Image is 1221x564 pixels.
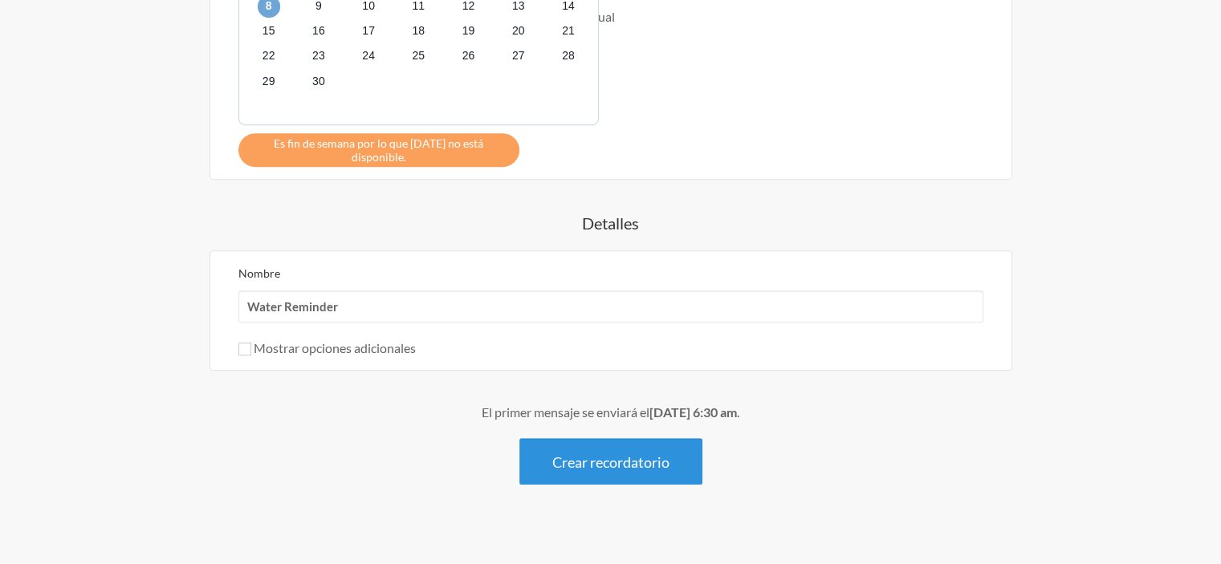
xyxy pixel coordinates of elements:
span: martes, 21 de octubre de 2025 [557,20,580,43]
span: miércoles, 15 de octubre de 2025 [258,20,280,43]
font: Crear recordatorio [552,453,670,471]
font: 20 [512,24,525,37]
span: sábado, 25 de octubre de 2025 [407,45,429,67]
font: 29 [263,75,275,87]
font: 15 [263,24,275,37]
font: 21 [562,24,575,37]
font: Nombre [238,266,280,280]
span: domingo, 26 de octubre de 2025 [458,45,480,67]
font: Mostrar opciones adicionales [254,340,416,355]
font: Es fin de semana por lo que [DATE] no está disponible. [274,136,483,164]
span: martes, 28 de octubre de 2025 [557,45,580,67]
span: jueves, 23 de octubre de 2025 [307,45,330,67]
input: Sugerimos un nombre de 2 a 4 palabras. [238,290,983,323]
font: 19 [462,24,475,37]
span: miércoles, 22 de octubre de 2025 [258,45,280,67]
span: miércoles, 29 de octubre de 2025 [258,70,280,92]
font: 30 [312,75,325,87]
span: lunes, 20 de octubre de 2025 [507,20,530,43]
span: lunes, 27 de octubre de 2025 [507,45,530,67]
span: jueves, 16 de octubre de 2025 [307,20,330,43]
span: viernes, 17 de octubre de 2025 [357,20,380,43]
font: 24 [362,49,375,62]
font: 22 [263,49,275,62]
font: 16 [312,24,325,37]
font: El primer mensaje se enviará el [482,404,649,420]
font: 23 [312,49,325,62]
font: Detalles [582,213,639,233]
span: jueves, 30 de octubre de 2025 [307,70,330,92]
font: 26 [462,49,475,62]
font: 27 [512,49,525,62]
input: Mostrar opciones adicionales [238,343,251,355]
font: 18 [413,24,425,37]
span: sábado, 18 de octubre de 2025 [407,20,429,43]
font: 17 [362,24,375,37]
span: domingo, 19 de octubre de 2025 [458,20,480,43]
font: [DATE] 6:30 am [649,404,737,420]
button: Crear recordatorio [519,438,702,485]
font: 25 [413,49,425,62]
font: . [737,404,739,420]
font: 28 [562,49,575,62]
span: viernes, 24 de octubre de 2025 [357,45,380,67]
